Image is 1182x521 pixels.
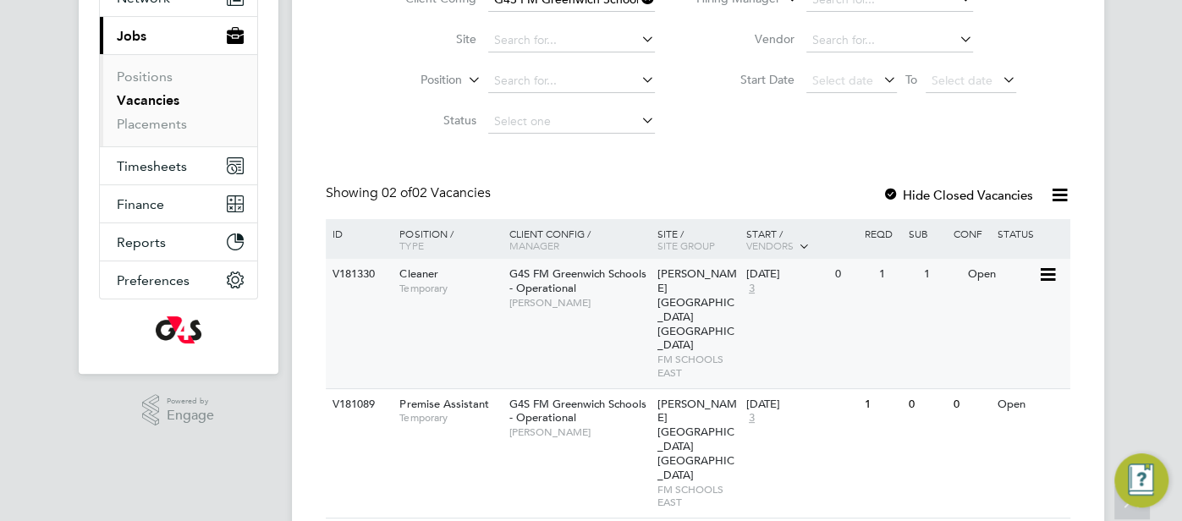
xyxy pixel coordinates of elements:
[697,31,794,47] label: Vendor
[117,196,164,212] span: Finance
[746,398,856,412] div: [DATE]
[746,267,827,282] div: [DATE]
[382,184,491,201] span: 02 Vacancies
[653,219,742,260] div: Site /
[100,147,257,184] button: Timesheets
[657,239,715,252] span: Site Group
[117,272,190,288] span: Preferences
[142,394,214,426] a: Powered byEngage
[117,234,166,250] span: Reports
[100,185,257,222] button: Finance
[860,389,904,420] div: 1
[117,69,173,85] a: Positions
[904,219,948,248] div: Sub
[831,259,875,290] div: 0
[746,282,757,296] span: 3
[860,219,904,248] div: Reqd
[1114,453,1168,507] button: Engage Resource Center
[657,266,737,352] span: [PERSON_NAME][GEOGRAPHIC_DATA] [GEOGRAPHIC_DATA]
[328,259,388,290] div: V181330
[167,394,214,409] span: Powered by
[949,219,993,248] div: Conf
[993,219,1067,248] div: Status
[505,219,653,260] div: Client Config /
[657,397,737,482] span: [PERSON_NAME][GEOGRAPHIC_DATA] [GEOGRAPHIC_DATA]
[488,110,655,134] input: Select one
[875,259,919,290] div: 1
[326,184,494,202] div: Showing
[949,389,993,420] div: 0
[117,116,187,132] a: Placements
[509,266,646,295] span: G4S FM Greenwich Schools - Operational
[117,158,187,174] span: Timesheets
[904,389,948,420] div: 0
[328,219,388,248] div: ID
[100,261,257,299] button: Preferences
[488,29,655,52] input: Search for...
[932,73,992,88] span: Select date
[387,219,505,260] div: Position /
[993,389,1067,420] div: Open
[365,72,462,89] label: Position
[657,353,738,379] span: FM SCHOOLS EAST
[382,184,412,201] span: 02 of
[399,397,488,411] span: Premise Assistant
[509,239,559,252] span: Manager
[509,296,649,310] span: [PERSON_NAME]
[657,483,738,509] span: FM SCHOOLS EAST
[746,239,794,252] span: Vendors
[920,259,964,290] div: 1
[117,28,146,44] span: Jobs
[806,29,973,52] input: Search for...
[379,31,476,47] label: Site
[328,389,388,420] div: V181089
[964,259,1037,290] div: Open
[100,54,257,146] div: Jobs
[100,17,257,54] button: Jobs
[509,397,646,425] span: G4S FM Greenwich Schools - Operational
[399,411,501,425] span: Temporary
[488,69,655,93] input: Search for...
[379,112,476,128] label: Status
[167,409,214,423] span: Engage
[746,411,757,425] span: 3
[399,239,423,252] span: Type
[100,223,257,260] button: Reports
[509,425,649,439] span: [PERSON_NAME]
[156,316,201,343] img: g4s-logo-retina.png
[742,219,860,261] div: Start /
[99,316,258,343] a: Go to home page
[399,266,437,281] span: Cleaner
[399,282,501,295] span: Temporary
[117,92,179,108] a: Vacancies
[900,69,922,90] span: To
[882,187,1033,203] label: Hide Closed Vacancies
[812,73,873,88] span: Select date
[697,72,794,87] label: Start Date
